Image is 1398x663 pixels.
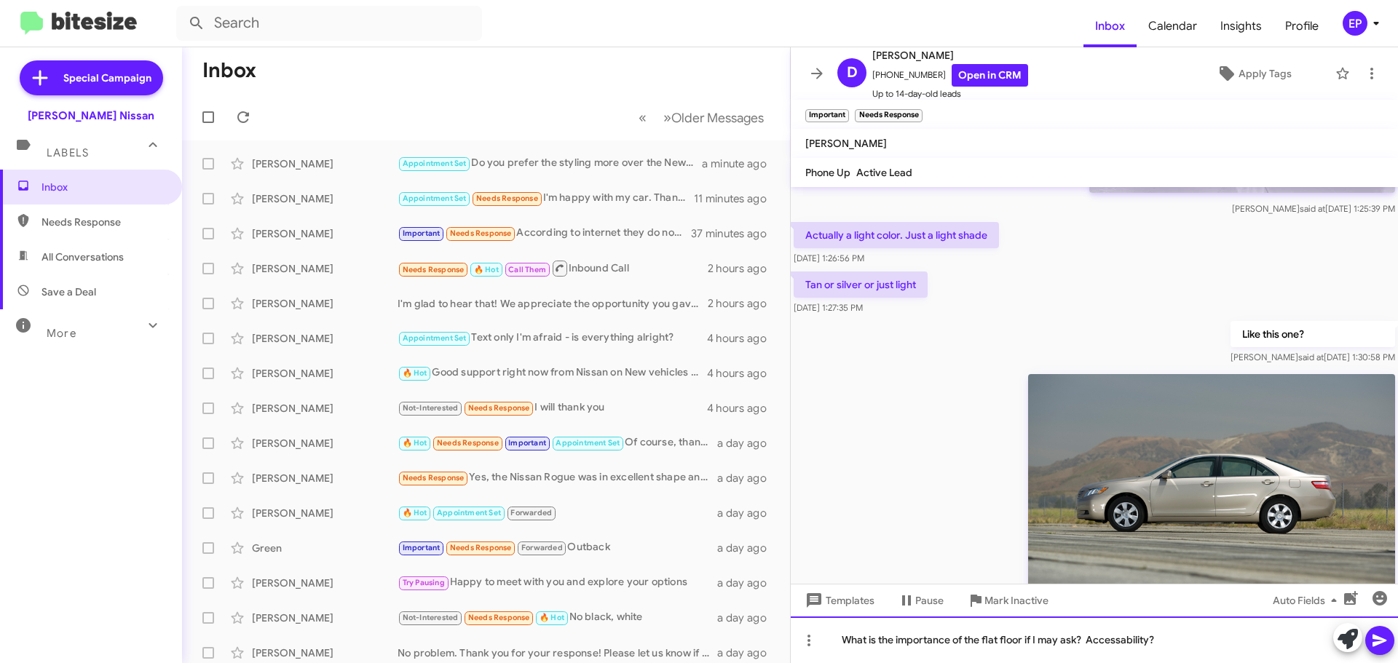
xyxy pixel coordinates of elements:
[1231,352,1395,362] span: [PERSON_NAME] [DATE] 1:30:58 PM
[663,108,671,127] span: »
[1300,203,1325,214] span: said at
[398,646,717,660] div: No problem. Thank you for your response! Please let us know if there is anything we can help you ...
[252,436,398,450] div: [PERSON_NAME]
[717,471,778,485] div: a day ago
[398,574,717,591] div: Happy to meet with you and explore your options
[403,229,441,238] span: Important
[450,229,512,238] span: Needs Response
[1232,203,1395,214] span: [PERSON_NAME] [DATE] 1:25:39 PM
[403,578,445,587] span: Try Pausing
[707,331,778,346] div: 4 hours ago
[805,109,849,122] small: Important
[398,190,694,207] div: I'm happy with my car. Thanks
[252,611,398,625] div: [PERSON_NAME]
[1209,5,1273,47] a: Insights
[805,166,850,179] span: Phone Up
[28,108,154,123] div: [PERSON_NAME] Nissan
[252,576,398,590] div: [PERSON_NAME]
[1239,60,1292,87] span: Apply Tags
[398,434,717,451] div: Of course, thank you as well
[952,64,1028,87] a: Open in CRM
[42,180,165,194] span: Inbox
[518,541,566,555] span: Forwarded
[403,403,459,413] span: Not-Interested
[403,508,427,517] span: 🔥 Hot
[794,222,999,248] p: Actually a light color. Just a light shade
[1028,374,1395,603] img: MEba68fa95fa888ee0253d4c48fae97c53
[802,587,874,614] span: Templates
[252,646,398,660] div: [PERSON_NAME]
[707,401,778,416] div: 4 hours ago
[252,471,398,485] div: [PERSON_NAME]
[450,543,512,552] span: Needs Response
[847,61,858,84] span: D
[398,400,707,416] div: I will thank you
[403,543,441,552] span: Important
[856,166,912,179] span: Active Lead
[691,226,778,241] div: 37 minutes ago
[1343,11,1367,36] div: EP
[403,438,427,448] span: 🔥 Hot
[252,541,398,555] div: Green
[631,103,773,132] nav: Page navigation example
[398,155,702,172] div: Do you prefer the styling more over the New Frontiers?
[42,250,124,264] span: All Conversations
[437,438,499,448] span: Needs Response
[474,265,499,274] span: 🔥 Hot
[252,226,398,241] div: [PERSON_NAME]
[403,333,467,343] span: Appointment Set
[42,215,165,229] span: Needs Response
[437,508,501,517] span: Appointment Set
[398,539,717,556] div: Outback
[717,541,778,555] div: a day ago
[398,365,707,381] div: Good support right now from Nissan on New vehicles - if one of the last 2025's or a New 2026 I ho...
[20,60,163,95] a: Special Campaign
[252,261,398,276] div: [PERSON_NAME]
[1137,5,1209,47] span: Calendar
[403,159,467,168] span: Appointment Set
[1261,587,1354,614] button: Auto Fields
[655,103,773,132] button: Next
[556,438,620,448] span: Appointment Set
[707,366,778,381] div: 4 hours ago
[403,368,427,378] span: 🔥 Hot
[915,587,944,614] span: Pause
[694,191,778,206] div: 11 minutes ago
[508,438,546,448] span: Important
[398,330,707,346] div: Text only I'm afraid - is everything alright?
[1179,60,1328,87] button: Apply Tags
[872,87,1028,101] span: Up to 14-day-old leads
[252,331,398,346] div: [PERSON_NAME]
[508,507,556,520] span: Forwarded
[717,646,778,660] div: a day ago
[476,194,538,203] span: Needs Response
[398,609,717,626] div: No black, white
[1273,587,1343,614] span: Auto Fields
[1083,5,1137,47] a: Inbox
[1330,11,1382,36] button: EP
[252,366,398,381] div: [PERSON_NAME]
[42,285,96,299] span: Save a Deal
[252,296,398,311] div: [PERSON_NAME]
[252,401,398,416] div: [PERSON_NAME]
[468,613,530,622] span: Needs Response
[805,137,887,150] span: [PERSON_NAME]
[984,587,1048,614] span: Mark Inactive
[794,253,864,263] span: [DATE] 1:26:56 PM
[702,156,778,171] div: a minute ago
[708,296,778,311] div: 2 hours ago
[398,225,691,242] div: According to internet they do not have a front flat floor due to exhaust systems. Thank you.
[1273,5,1330,47] span: Profile
[717,576,778,590] div: a day ago
[630,103,655,132] button: Previous
[791,616,1398,663] div: What is the importance of the flat floor if I may ask? Accessability?
[252,156,398,171] div: [PERSON_NAME]
[176,6,482,41] input: Search
[794,302,863,313] span: [DATE] 1:27:35 PM
[639,108,647,127] span: «
[886,587,955,614] button: Pause
[398,469,717,486] div: Yes, the Nissan Rogue was in excellent shape and your salesperson was very helpful.
[403,613,459,622] span: Not-Interested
